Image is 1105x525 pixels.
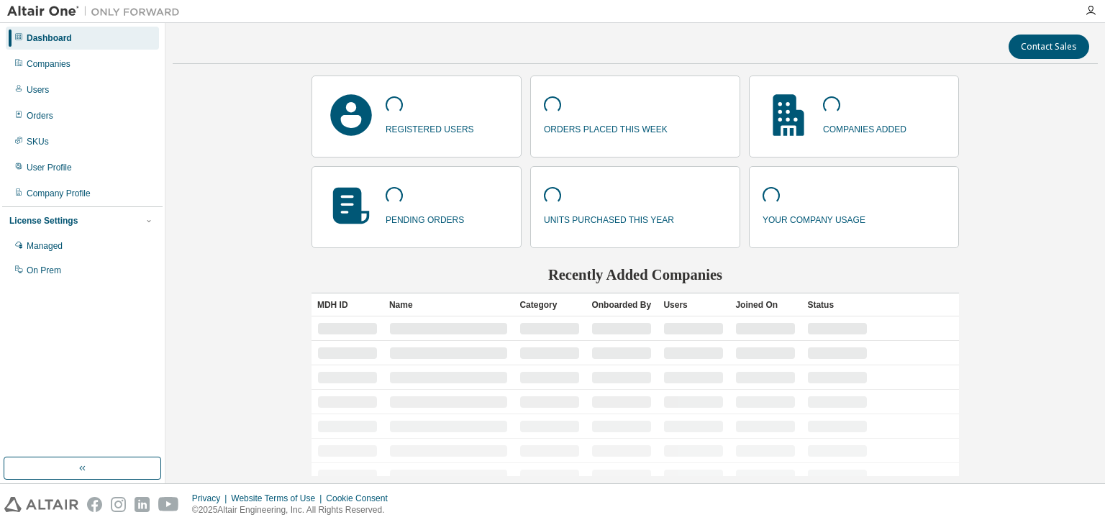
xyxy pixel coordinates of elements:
div: Website Terms of Use [231,493,326,504]
div: Status [807,293,868,316]
div: Category [519,293,580,316]
div: Companies [27,58,71,70]
p: units purchased this year [544,210,674,227]
img: youtube.svg [158,497,179,512]
div: SKUs [27,136,49,147]
h2: Recently Added Companies [312,265,959,284]
p: registered users [386,119,474,136]
p: orders placed this week [544,119,668,136]
img: Altair One [7,4,187,19]
div: Joined On [735,293,796,316]
div: Company Profile [27,188,91,199]
div: Onboarded By [591,293,652,316]
p: pending orders [386,210,464,227]
img: instagram.svg [111,497,126,512]
img: linkedin.svg [135,497,150,512]
div: Cookie Consent [326,493,396,504]
img: altair_logo.svg [4,497,78,512]
p: companies added [823,119,906,136]
div: User Profile [27,162,72,173]
p: your company usage [763,210,865,227]
div: Users [663,293,724,316]
div: Orders [27,110,53,122]
img: facebook.svg [87,497,102,512]
p: © 2025 Altair Engineering, Inc. All Rights Reserved. [192,504,396,516]
div: Managed [27,240,63,252]
div: Users [27,84,49,96]
div: Privacy [192,493,231,504]
button: Contact Sales [1009,35,1089,59]
div: Dashboard [27,32,72,44]
div: License Settings [9,215,78,227]
div: On Prem [27,265,61,276]
div: Name [389,293,509,316]
div: MDH ID [317,293,378,316]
